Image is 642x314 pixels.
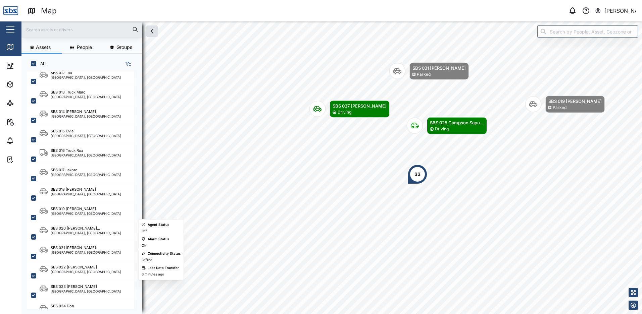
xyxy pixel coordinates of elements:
canvas: Map [21,21,642,314]
div: SBS 017 Lakoro [51,167,78,173]
label: ALL [36,61,48,66]
div: Alarms [17,137,38,144]
div: grid [27,72,142,309]
button: [PERSON_NAME] [595,6,637,15]
div: Driving [338,109,351,116]
div: Offline [142,257,152,263]
div: [PERSON_NAME] [604,7,637,15]
div: SBS 013 Truck Maro [51,89,86,95]
div: SBS 022 [PERSON_NAME] [51,264,97,270]
div: [GEOGRAPHIC_DATA], [GEOGRAPHIC_DATA] [51,134,121,137]
div: Sites [17,100,34,107]
div: Last Data Transfer [148,265,179,271]
div: SBS 012 Tau [51,70,72,76]
div: Map marker [525,96,605,113]
div: Alarm Status [148,237,169,242]
div: Assets [17,81,38,88]
div: [GEOGRAPHIC_DATA], [GEOGRAPHIC_DATA] [51,95,121,99]
div: SBS 024 Don [51,303,74,309]
div: SBS 031 [PERSON_NAME] [412,65,466,71]
div: SBS 015 Ovia [51,128,73,134]
div: SBS 025 Campson Sapu... [430,119,484,126]
div: Map marker [309,101,390,118]
div: Map marker [407,164,428,184]
div: Reports [17,118,40,126]
div: [GEOGRAPHIC_DATA], [GEOGRAPHIC_DATA] [51,290,121,293]
div: Map [41,5,57,17]
div: [GEOGRAPHIC_DATA], [GEOGRAPHIC_DATA] [51,251,121,254]
div: 33 [414,171,421,178]
div: SBS 019 [PERSON_NAME] [548,98,602,105]
div: Map marker [407,117,487,134]
div: Agent Status [148,222,169,228]
div: [GEOGRAPHIC_DATA], [GEOGRAPHIC_DATA] [51,153,121,157]
div: 6 minutes ago [142,272,164,277]
div: Connectivity Status [148,251,181,256]
div: [GEOGRAPHIC_DATA], [GEOGRAPHIC_DATA] [51,192,121,196]
div: Tasks [17,156,36,163]
div: SBS 020 [PERSON_NAME]... [51,226,100,231]
div: Driving [435,126,449,132]
div: SBS 023 [PERSON_NAME] [51,284,97,290]
span: Groups [116,45,132,50]
div: SBS 016 Truck Roa [51,148,83,153]
div: [GEOGRAPHIC_DATA], [GEOGRAPHIC_DATA] [51,212,121,215]
div: Parked [417,71,431,78]
div: Off [142,229,147,234]
div: [GEOGRAPHIC_DATA], [GEOGRAPHIC_DATA] [51,76,121,79]
div: SBS 021 [PERSON_NAME] [51,245,96,251]
img: Main Logo [3,3,18,18]
div: Map [17,43,33,51]
div: [GEOGRAPHIC_DATA], [GEOGRAPHIC_DATA] [51,115,121,118]
div: SBS 019 [PERSON_NAME] [51,206,96,212]
div: Ok [142,243,146,248]
div: Parked [553,105,566,111]
input: Search assets or drivers [26,24,138,35]
div: Dashboard [17,62,48,69]
div: SBS 014 [PERSON_NAME] [51,109,96,115]
div: Map marker [389,63,469,80]
span: Assets [36,45,51,50]
input: Search by People, Asset, Geozone or Place [537,25,638,38]
div: [GEOGRAPHIC_DATA], [GEOGRAPHIC_DATA] [51,231,121,235]
div: [GEOGRAPHIC_DATA], [GEOGRAPHIC_DATA] [51,173,121,176]
span: People [77,45,92,50]
div: SBS 018 [PERSON_NAME] [51,187,96,192]
div: SBS 037 [PERSON_NAME] [333,103,387,109]
div: [GEOGRAPHIC_DATA], [GEOGRAPHIC_DATA] [51,270,121,273]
